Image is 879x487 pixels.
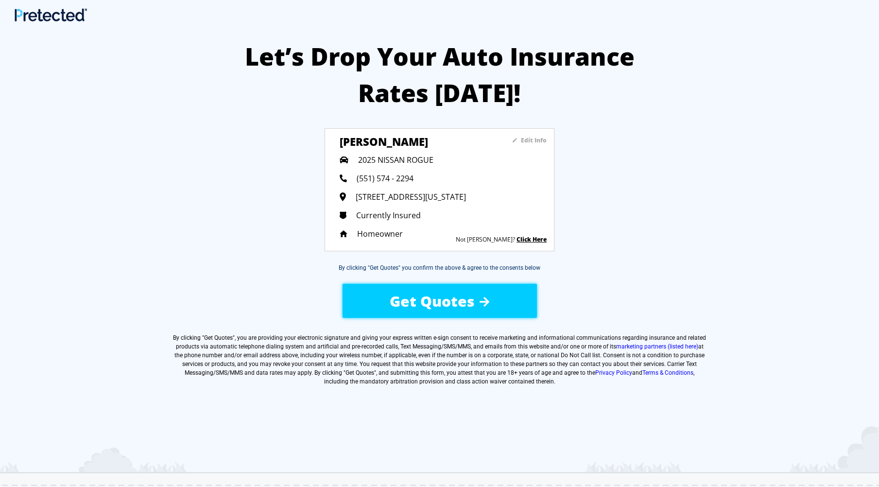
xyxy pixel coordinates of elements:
a: marketing partners (listed here) [616,343,698,350]
span: Get Quotes [390,291,475,311]
sapn: Not [PERSON_NAME]? [456,235,515,243]
a: Terms & Conditions [642,369,693,376]
a: Privacy Policy [595,369,632,376]
span: Get Quotes [204,334,233,341]
sapn: Edit Info [521,136,547,144]
label: By clicking " ", you are providing your electronic signature and giving your express written e-si... [172,333,707,386]
h2: Let’s Drop Your Auto Insurance Rates [DATE]! [236,38,643,111]
span: Currently Insured [356,210,421,221]
span: Homeowner [357,228,403,239]
span: (551) 574 - 2294 [357,173,414,184]
a: Click Here [517,235,547,243]
span: 2025 NISSAN ROGUE [358,155,433,165]
h3: [PERSON_NAME] [340,134,483,149]
div: By clicking "Get Quotes" you confirm the above & agree to the consents below [339,263,540,272]
span: [STREET_ADDRESS][US_STATE] [356,191,466,202]
img: Main Logo [15,8,87,21]
button: Get Quotes [343,284,537,318]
